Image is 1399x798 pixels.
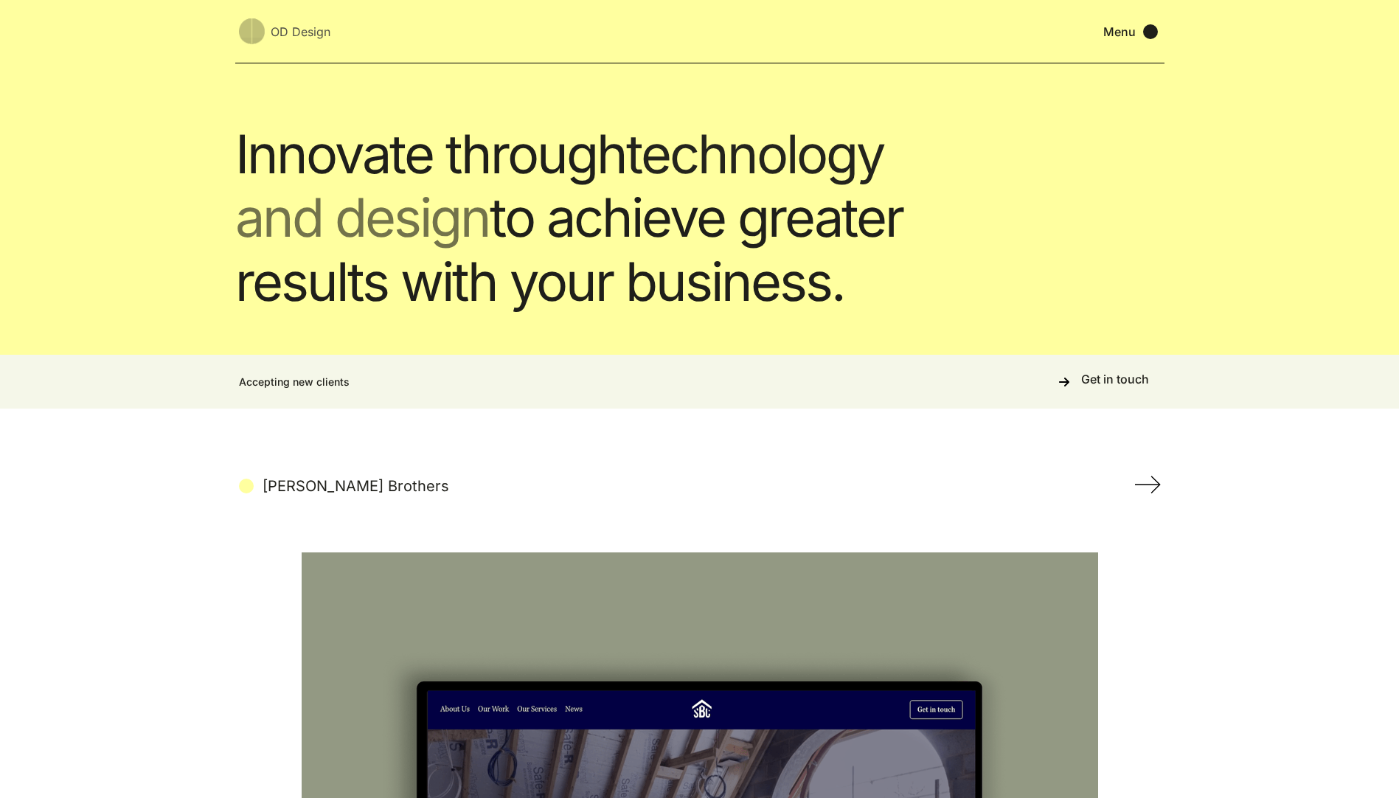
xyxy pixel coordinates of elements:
[1081,372,1149,387] div: Get in touch
[626,122,884,186] span: technology
[271,23,330,41] div: OD Design
[235,122,973,313] h1: Innovate through to achieve greater results with your business.
[263,479,449,493] div: [PERSON_NAME] Brothers
[1053,367,1161,397] a: Get in touch
[239,479,449,493] a: [PERSON_NAME] Brothers
[1135,475,1161,496] div: next slide
[239,18,330,44] a: OD Design
[235,185,490,249] span: and design
[1103,24,1161,39] div: menu
[1135,476,1161,493] img: Slider Right Arrow
[239,375,350,389] div: Accepting new clients
[1103,24,1136,39] div: Menu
